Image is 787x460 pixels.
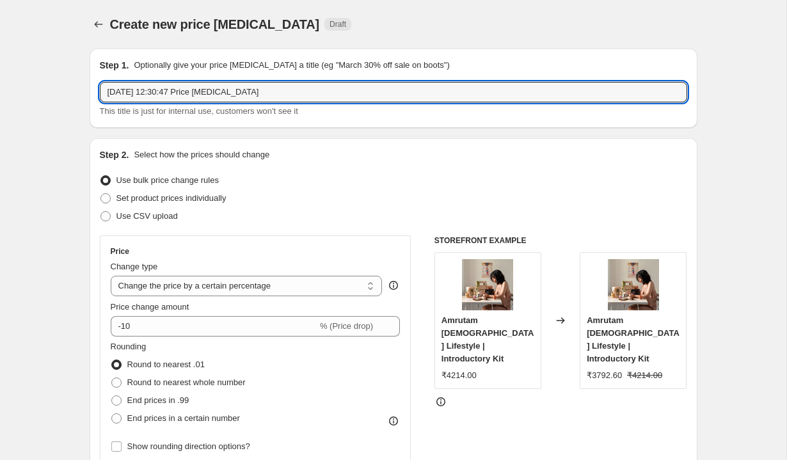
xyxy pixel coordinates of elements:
[441,369,477,382] div: ₹4214.00
[90,15,107,33] button: Price change jobs
[111,302,189,312] span: Price change amount
[587,315,680,363] span: Amrutam [DEMOGRAPHIC_DATA] Lifestyle | Introductory Kit
[462,259,513,310] img: DSC08181-copy-scaled_f68cd353-1ee2-46f0-8769-906f7b4a941a_80x.jpg
[320,321,373,331] span: % (Price drop)
[111,342,147,351] span: Rounding
[127,377,246,387] span: Round to nearest whole number
[116,211,178,221] span: Use CSV upload
[116,175,219,185] span: Use bulk price change rules
[111,316,317,337] input: -15
[134,59,449,72] p: Optionally give your price [MEDICAL_DATA] a title (eg "March 30% off sale on boots")
[111,246,129,257] h3: Price
[127,395,189,405] span: End prices in .99
[387,279,400,292] div: help
[587,369,622,382] div: ₹3792.60
[100,106,298,116] span: This title is just for internal use, customers won't see it
[441,315,534,363] span: Amrutam [DEMOGRAPHIC_DATA] Lifestyle | Introductory Kit
[111,262,158,271] span: Change type
[100,148,129,161] h2: Step 2.
[127,413,240,423] span: End prices in a certain number
[110,17,320,31] span: Create new price [MEDICAL_DATA]
[100,59,129,72] h2: Step 1.
[330,19,346,29] span: Draft
[127,360,205,369] span: Round to nearest .01
[116,193,227,203] span: Set product prices individually
[434,235,687,246] h6: STOREFRONT EXAMPLE
[100,82,687,102] input: 30% off holiday sale
[627,369,662,382] strike: ₹4214.00
[127,441,250,451] span: Show rounding direction options?
[608,259,659,310] img: DSC08181-copy-scaled_f68cd353-1ee2-46f0-8769-906f7b4a941a_80x.jpg
[134,148,269,161] p: Select how the prices should change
